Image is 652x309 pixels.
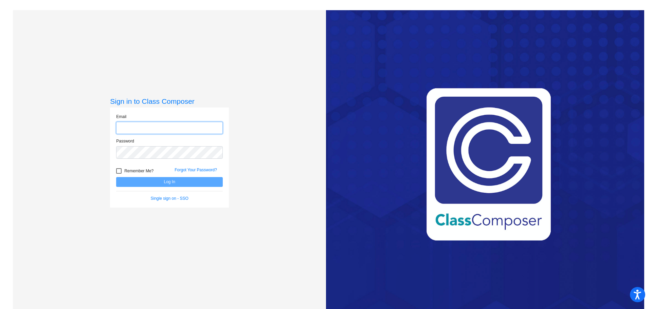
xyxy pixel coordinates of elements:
button: Log In [116,177,223,187]
span: Remember Me? [124,167,153,175]
h3: Sign in to Class Composer [110,97,229,105]
a: Single sign on - SSO [151,196,188,201]
label: Password [116,138,134,144]
a: Forgot Your Password? [175,168,217,172]
label: Email [116,114,126,120]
